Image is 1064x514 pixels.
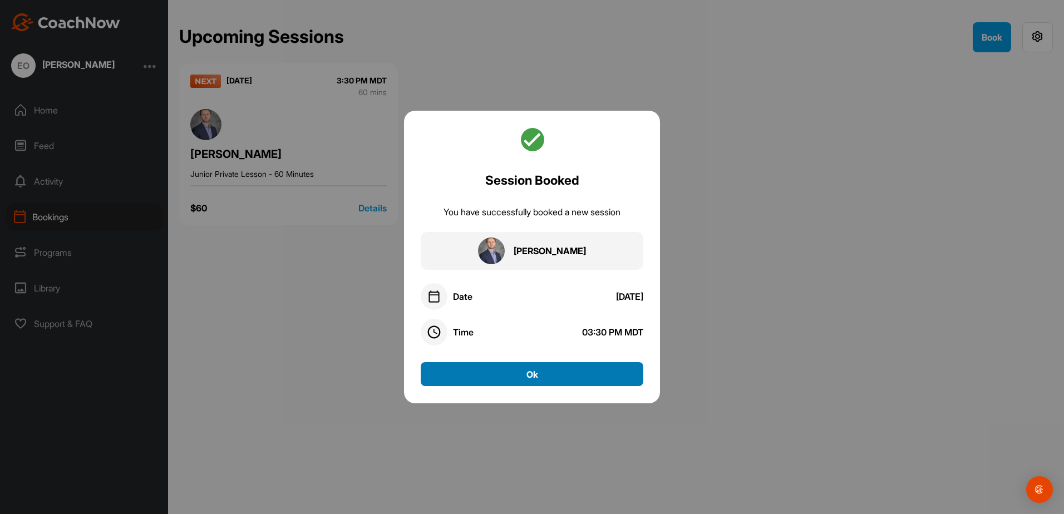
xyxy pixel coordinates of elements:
div: [PERSON_NAME] [514,245,586,258]
div: 03:30 PM MDT [582,327,643,338]
div: Open Intercom Messenger [1026,476,1053,503]
div: [DATE] [616,291,643,302]
button: Ok [421,362,643,386]
div: Time [453,327,474,338]
div: You have successfully booked a new session [444,206,620,219]
img: date [427,290,441,303]
h2: Session Booked [485,171,579,190]
img: time [427,325,441,339]
div: Date [453,291,472,302]
img: square_5a41af0e21bb99aa53b490d86a64840d.jpg [478,238,505,264]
